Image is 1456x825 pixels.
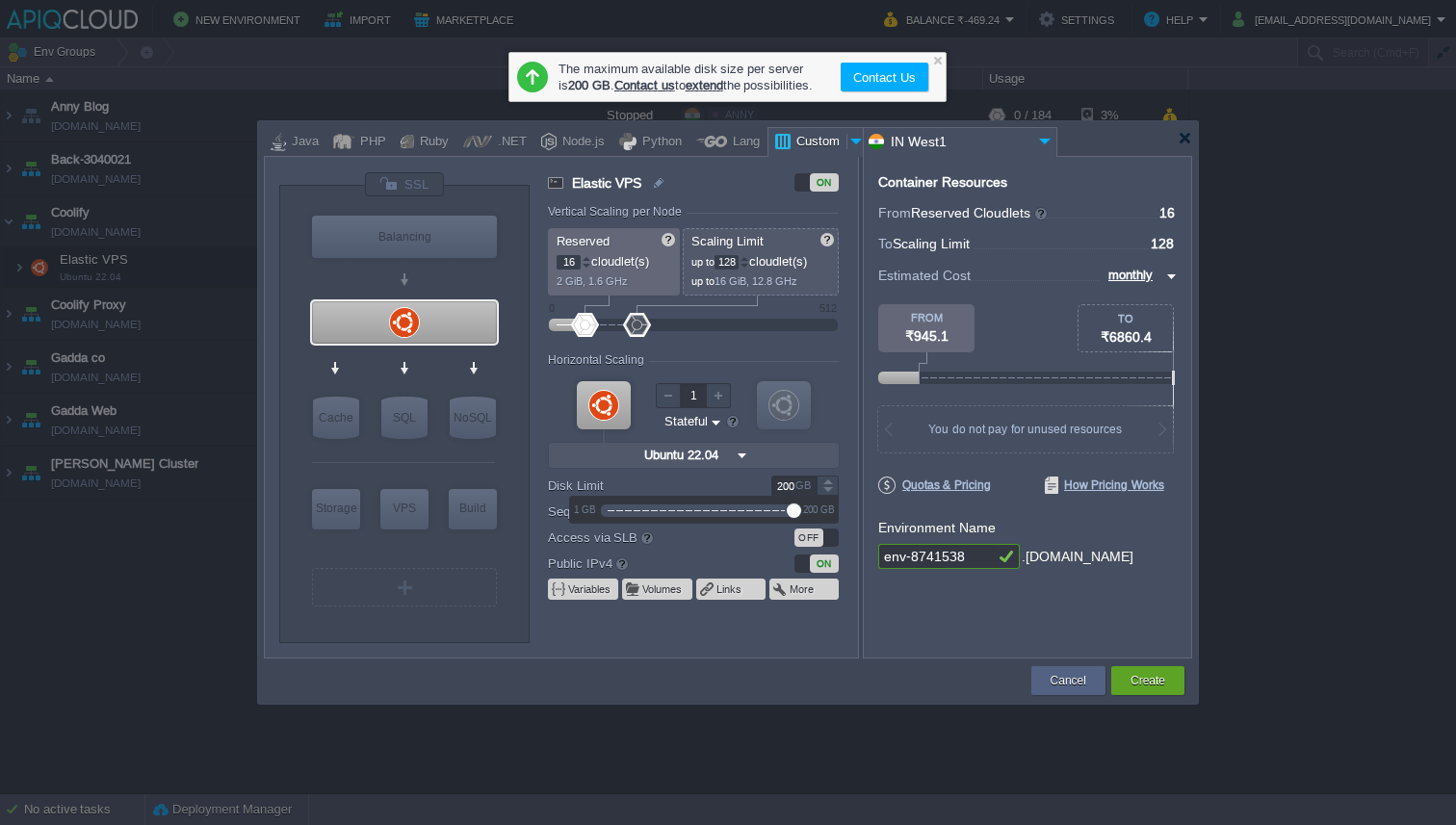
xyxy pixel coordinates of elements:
[548,353,649,367] div: Horizontal Scaling
[911,205,1049,220] span: Reserved Cloudlets
[791,128,846,157] div: Custom
[637,128,682,157] div: Python
[715,275,797,287] span: 16 GiB, 12.8 GHz
[449,489,497,528] div: Build
[381,397,428,439] div: SQL Databases
[878,236,893,251] span: To
[312,216,497,258] div: Balancing
[450,397,496,439] div: NoSQL Databases
[878,175,1007,190] div: Container Resources
[380,489,429,528] div: VPS
[691,234,764,248] span: Scaling Limit
[557,275,628,287] span: 2 GiB, 1.6 GHz
[795,477,815,495] div: GB
[1051,671,1086,690] button: Cancel
[691,275,715,287] span: up to
[548,527,743,548] label: Access via SLB
[557,234,610,248] span: Reserved
[570,504,601,515] div: 1 GB
[799,504,838,515] div: 200 GB
[549,302,555,314] div: 0
[450,397,496,439] div: NoSQL
[716,581,743,597] button: Links
[492,128,527,157] div: .NET
[905,328,949,344] span: ₹945.1
[548,205,687,219] div: Vertical Scaling per Node
[893,236,970,251] span: Scaling Limit
[568,581,612,597] button: Variables
[794,529,823,547] div: OFF
[1079,313,1173,324] div: TO
[354,128,386,157] div: PHP
[878,312,975,323] div: FROM
[847,65,922,89] button: Contact Us
[381,397,428,439] div: SQL
[878,205,911,220] span: From
[557,128,605,157] div: Node.js
[313,397,359,439] div: Cache
[686,78,723,92] a: extend
[878,520,996,535] label: Environment Name
[312,568,497,606] div: Create New Layer
[614,78,675,92] a: Contact us
[548,501,743,522] label: Sequential restart delay
[449,489,497,529] div: Build Node
[878,265,971,286] span: Estimated Cost
[548,553,743,574] label: Public IPv4
[312,301,497,344] div: Elastic VPS
[1131,671,1165,690] button: Create
[548,476,743,496] label: Disk Limit
[810,554,839,573] div: ON
[810,173,839,192] div: ON
[819,302,837,314] div: 512
[1022,544,1133,570] div: .[DOMAIN_NAME]
[559,60,830,94] div: The maximum available disk size per server is . to the possibilities.
[790,581,816,597] button: More
[1159,205,1175,220] span: 16
[557,249,673,270] p: cloudlet(s)
[312,489,360,528] div: Storage
[568,78,611,92] b: 200 GB
[312,216,497,258] div: Load Balancer
[691,249,832,270] p: cloudlet(s)
[286,128,319,157] div: Java
[691,256,715,268] span: up to
[380,489,429,529] div: Elastic VPS
[414,128,449,157] div: Ruby
[1045,477,1164,494] span: How Pricing Works
[878,477,991,494] span: Quotas & Pricing
[1151,236,1174,251] span: 128
[642,581,684,597] button: Volumes
[1101,329,1152,345] span: ₹6860.4
[312,489,360,529] div: Storage Containers
[727,128,760,157] div: Lang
